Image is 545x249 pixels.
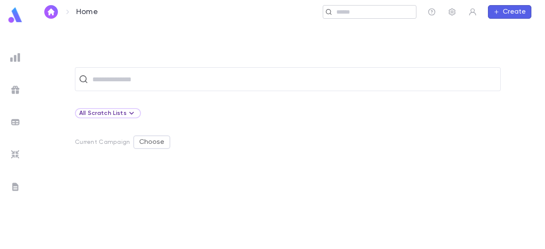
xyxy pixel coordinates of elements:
img: home_white.a664292cf8c1dea59945f0da9f25487c.svg [46,9,56,15]
button: Choose [133,135,170,149]
img: reports_grey.c525e4749d1bce6a11f5fe2a8de1b229.svg [10,52,20,63]
p: Home [76,7,98,17]
img: letters_grey.7941b92b52307dd3b8a917253454ce1c.svg [10,182,20,192]
div: All Scratch Lists [75,108,141,118]
img: batches_grey.339ca447c9d9533ef1741baa751efc33.svg [10,117,20,127]
p: Current Campaign [75,139,130,146]
img: imports_grey.530a8a0e642e233f2baf0ef88e8c9fcb.svg [10,149,20,160]
img: campaigns_grey.99e729a5f7ee94e3726e6486bddda8f1.svg [10,85,20,95]
button: Create [488,5,531,19]
div: All Scratch Lists [79,108,137,118]
img: logo [7,7,24,23]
